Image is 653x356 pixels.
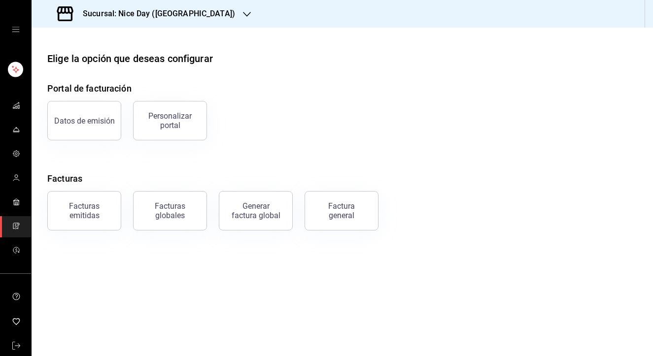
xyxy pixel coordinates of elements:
[47,172,637,185] h4: Facturas
[54,116,115,126] div: Datos de emisión
[219,191,293,230] button: Generar factura global
[12,26,20,33] button: open drawer
[231,201,280,220] div: Generar factura global
[75,8,235,20] h3: Sucursal: Nice Day ([GEOGRAPHIC_DATA])
[47,101,121,140] button: Datos de emisión
[139,201,201,220] div: Facturas globales
[47,82,637,95] h4: Portal de facturación
[317,201,366,220] div: Factura general
[139,111,201,130] div: Personalizar portal
[47,191,121,230] button: Facturas emitidas
[305,191,378,230] button: Factura general
[47,51,213,66] div: Elige la opción que deseas configurar
[54,201,115,220] div: Facturas emitidas
[133,191,207,230] button: Facturas globales
[133,101,207,140] button: Personalizar portal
